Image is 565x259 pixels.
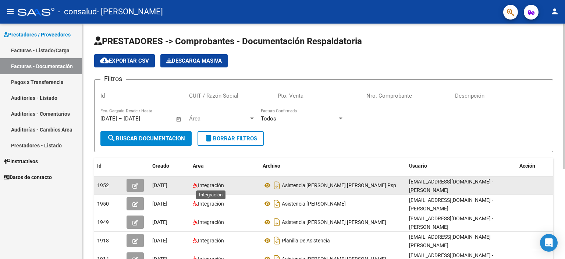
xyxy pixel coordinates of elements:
[261,115,276,122] span: Todos
[152,219,167,225] span: [DATE]
[100,115,117,122] input: Start date
[107,134,116,143] mat-icon: search
[94,54,155,67] button: Exportar CSV
[272,216,282,228] i: Descargar documento
[97,182,109,188] span: 1952
[4,157,38,165] span: Instructivos
[198,182,224,188] span: Integración
[160,54,228,67] app-download-masive: Descarga masiva de comprobantes (adjuntos)
[100,131,192,146] button: Buscar Documentacion
[282,238,330,244] span: Planilla De Asistencia
[100,57,149,64] span: Exportar CSV
[516,158,553,174] datatable-header-cell: Acción
[260,158,406,174] datatable-header-cell: Archivo
[193,163,204,169] span: Area
[100,56,109,65] mat-icon: cloud_download
[204,135,257,142] span: Borrar Filtros
[97,219,109,225] span: 1949
[152,201,167,207] span: [DATE]
[190,158,260,174] datatable-header-cell: Area
[58,4,97,20] span: - consalud
[160,54,228,67] button: Descarga Masiva
[118,115,122,122] span: –
[272,179,282,191] i: Descargar documento
[4,31,71,39] span: Prestadores / Proveedores
[94,36,362,46] span: PRESTADORES -> Comprobantes - Documentación Respaldatoria
[198,219,224,225] span: Integración
[175,115,183,123] button: Open calendar
[97,201,109,207] span: 1950
[152,182,167,188] span: [DATE]
[272,198,282,210] i: Descargar documento
[4,173,52,181] span: Datos de contacto
[406,158,516,174] datatable-header-cell: Usuario
[100,74,126,84] h3: Filtros
[272,235,282,246] i: Descargar documento
[97,238,109,244] span: 1918
[204,134,213,143] mat-icon: delete
[198,201,224,207] span: Integración
[152,163,169,169] span: Creado
[189,115,249,122] span: Área
[166,57,222,64] span: Descarga Masiva
[6,7,15,16] mat-icon: menu
[282,219,386,225] span: Asistencia [PERSON_NAME] [PERSON_NAME]
[550,7,559,16] mat-icon: person
[94,158,124,174] datatable-header-cell: Id
[409,163,427,169] span: Usuario
[152,238,167,244] span: [DATE]
[282,201,346,207] span: Asistencia [PERSON_NAME]
[198,131,264,146] button: Borrar Filtros
[263,163,280,169] span: Archivo
[409,216,493,230] span: [EMAIL_ADDRESS][DOMAIN_NAME] - [PERSON_NAME]
[97,4,163,20] span: - [PERSON_NAME]
[107,135,185,142] span: Buscar Documentacion
[409,179,493,193] span: [EMAIL_ADDRESS][DOMAIN_NAME] - [PERSON_NAME]
[198,238,224,244] span: Integración
[282,182,396,188] span: Asistencia [PERSON_NAME] [PERSON_NAME] Psp
[519,163,535,169] span: Acción
[97,163,102,169] span: Id
[409,234,493,248] span: [EMAIL_ADDRESS][DOMAIN_NAME] - [PERSON_NAME]
[540,234,558,252] div: Open Intercom Messenger
[409,197,493,211] span: [EMAIL_ADDRESS][DOMAIN_NAME] - [PERSON_NAME]
[149,158,190,174] datatable-header-cell: Creado
[124,115,159,122] input: End date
